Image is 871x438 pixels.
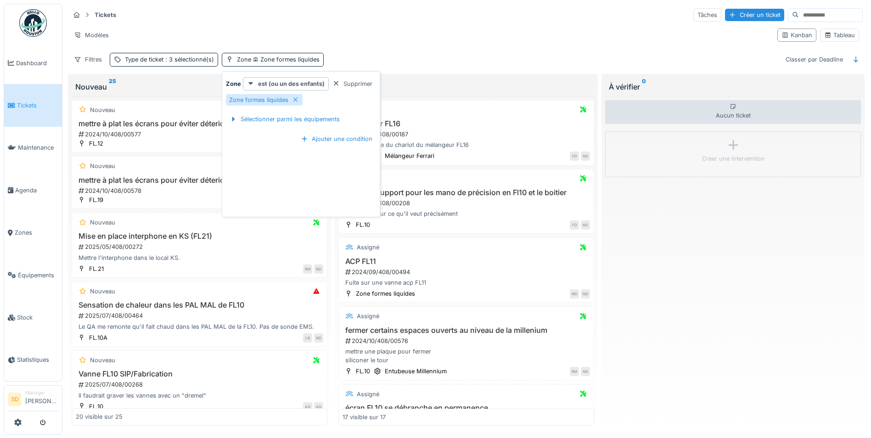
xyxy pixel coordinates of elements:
div: Nouveau [90,106,115,114]
div: 2024/10/408/00576 [344,337,590,345]
div: RM [303,264,312,274]
div: FL.12 [89,139,103,148]
div: FL.10A [89,333,107,342]
div: Ajouter une condition [297,133,376,145]
div: À vérifier [609,81,857,92]
sup: 25 [109,81,116,92]
h3: ACP FL11 [343,257,590,266]
div: Zone [237,55,320,64]
div: 2025/07/408/00268 [78,380,323,389]
span: Agenda [15,186,58,195]
div: ND [581,152,590,161]
div: ND [314,264,323,274]
div: Mettre l'interphone dans le local KS. [76,253,323,262]
strong: est (ou un des enfants) [258,79,325,88]
div: FD [570,152,579,161]
sup: 0 [642,81,646,92]
span: Stock [17,313,58,322]
h3: Sensation de chaleur dans les PAL MAL de FL10 [76,301,323,309]
div: Sélectionner parmi les équipements [226,113,343,125]
div: Nouveau [90,162,115,170]
div: Nouveau [90,218,115,227]
div: Changer roue du chariot du mélangeur FL16 [343,140,590,149]
div: Voir avec pour ce qu'il veut précisément [343,209,590,218]
h3: écran FL10 se débranche en permanence [343,404,590,412]
h3: mettre à plat les écrans pour éviter déterioration arrière [76,176,323,185]
div: Tableau [824,31,855,39]
div: Kanban [781,31,812,39]
div: Entubeuse Millennium [385,367,447,376]
div: Créer un ticket [725,9,784,21]
div: Classer par Deadline [781,53,847,66]
li: SD [8,393,22,406]
h3: Vanne FL10 SIP/Fabrication [76,370,323,378]
div: En cours [342,81,590,92]
div: FD [570,220,579,230]
div: FL.21 [89,264,104,273]
div: Fuite sur une vanne acp FL11 [343,278,590,287]
div: FL.10 [356,220,370,229]
div: Nouveau [90,287,115,296]
div: Assigné [357,243,379,252]
span: Zone formes liquides [251,56,320,63]
div: AG [314,402,323,411]
div: Le QA me remonte qu'il fait chaud dans les PAL MAL de la FL10. Pas de sonde EMS. [76,322,323,331]
div: ND [581,289,590,298]
div: Nouveau [90,356,115,365]
div: Zone formes liquides [229,95,288,104]
span: Équipements [18,271,58,280]
div: 2025/07/408/00464 [78,311,323,320]
div: Assigné [357,390,379,399]
div: Zone formes liquides [356,289,415,298]
div: FL.10 [89,402,103,411]
div: Manager [25,389,58,396]
div: Filtres [70,53,106,66]
div: mettre une plaque pour fermer siliconer le tour [343,347,590,365]
div: MD [570,289,579,298]
h3: mettre à plat les écrans pour éviter déterioration arrière [76,119,323,128]
div: Tâches [693,8,721,22]
div: Mélangeur Ferrari [385,152,434,160]
div: 2024/06/408/00187 [344,130,590,139]
div: LB [303,333,312,343]
div: FL.10 [356,367,370,376]
img: Badge_color-CXgf-gQk.svg [19,9,47,37]
div: ND [581,367,590,376]
span: Zones [15,228,58,237]
span: Tickets [17,101,58,110]
div: 2025/05/408/00272 [78,242,323,251]
h3: fermer certains espaces ouverts au niveau de la millenium [343,326,590,335]
strong: Zone [226,79,241,88]
div: ND [314,333,323,343]
div: Aucun ticket [605,100,861,124]
div: ND [581,220,590,230]
span: Statistiques [17,355,58,364]
div: 20 visible sur 25 [76,413,123,421]
span: Dashboard [16,59,58,67]
div: BM [570,367,579,376]
div: FL.19 [89,196,103,204]
div: Il faudrait graver les vannes avec un "dremel" [76,391,323,400]
span: Maintenance [18,143,58,152]
div: Modèles [70,28,113,42]
div: Créer une intervention [702,154,764,163]
div: 2024/10/408/00577 [78,130,323,139]
div: 2024/10/408/00578 [78,186,323,195]
div: AG [303,402,312,411]
h3: créer un support pour les mano de précision en Fl10 et le boitier [343,188,590,197]
li: [PERSON_NAME] [25,389,58,409]
div: 17 visible sur 17 [343,413,386,421]
div: Nouveau [75,81,324,92]
div: Supprimer [329,78,376,90]
div: 2024/06/408/00208 [344,199,590,208]
h3: Mise en place interphone en KS (FL21) [76,232,323,241]
div: Type de ticket [125,55,214,64]
h3: Mélangeur FL16 [343,119,590,128]
strong: Tickets [91,11,120,19]
div: 2024/09/408/00494 [344,268,590,276]
div: Assigné [357,312,379,320]
span: : 3 sélectionné(s) [163,56,214,63]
